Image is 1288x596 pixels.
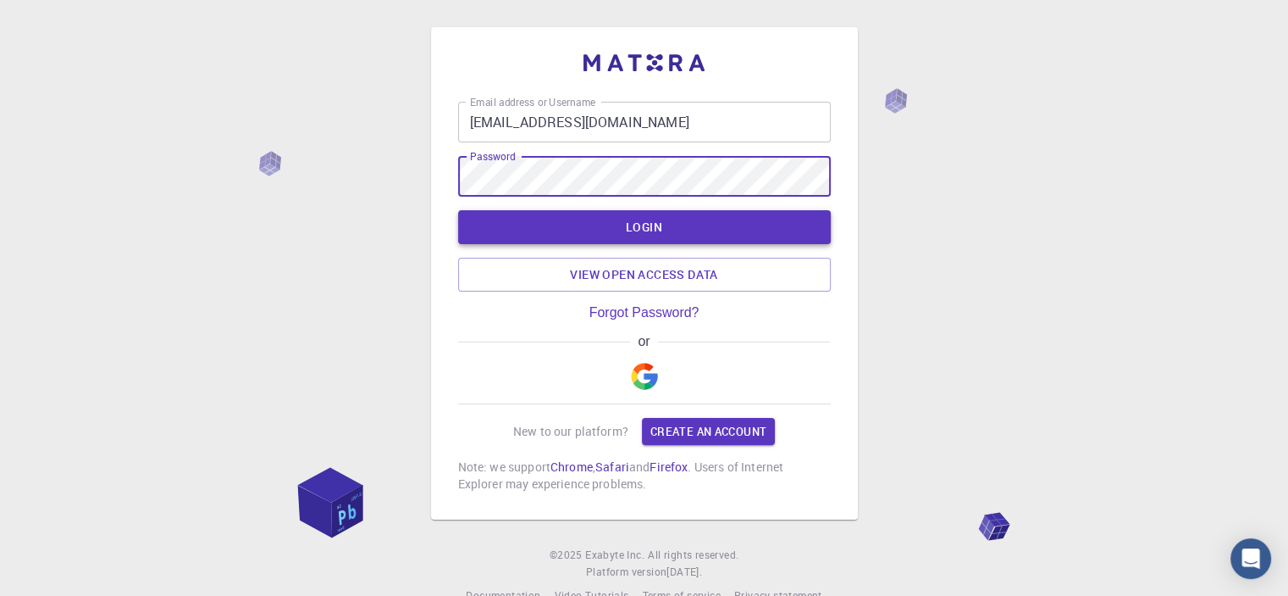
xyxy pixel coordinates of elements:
label: Email address or Username [470,95,595,109]
a: Safari [595,459,629,475]
a: Create an account [642,418,775,445]
a: Chrome [550,459,593,475]
a: Forgot Password? [589,305,699,320]
p: Note: we support , and . Users of Internet Explorer may experience problems. [458,459,831,493]
p: New to our platform? [513,423,628,440]
a: Firefox [650,459,688,475]
a: View open access data [458,258,831,292]
div: Open Intercom Messenger [1230,538,1271,579]
a: [DATE]. [666,564,702,581]
label: Password [470,149,515,164]
span: [DATE] . [666,565,702,578]
span: Exabyte Inc. [585,548,644,561]
img: Google [631,363,658,390]
span: Platform version [586,564,666,581]
span: or [630,334,658,349]
span: All rights reserved. [648,547,738,564]
span: © 2025 [550,547,585,564]
a: Exabyte Inc. [585,547,644,564]
button: LOGIN [458,210,831,244]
